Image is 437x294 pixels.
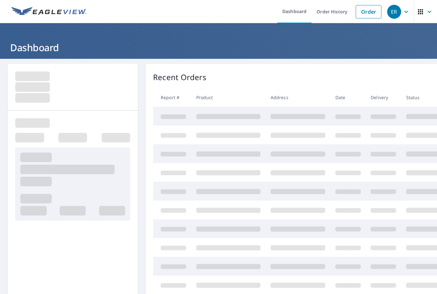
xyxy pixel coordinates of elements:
[330,88,366,107] th: Date
[366,88,401,107] th: Delivery
[153,88,191,107] th: Report #
[387,5,401,19] div: ER
[8,41,429,54] h1: Dashboard
[153,72,206,83] p: Recent Orders
[356,5,381,18] a: Order
[11,7,86,17] img: EV Logo
[191,88,266,107] th: Product
[266,88,330,107] th: Address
